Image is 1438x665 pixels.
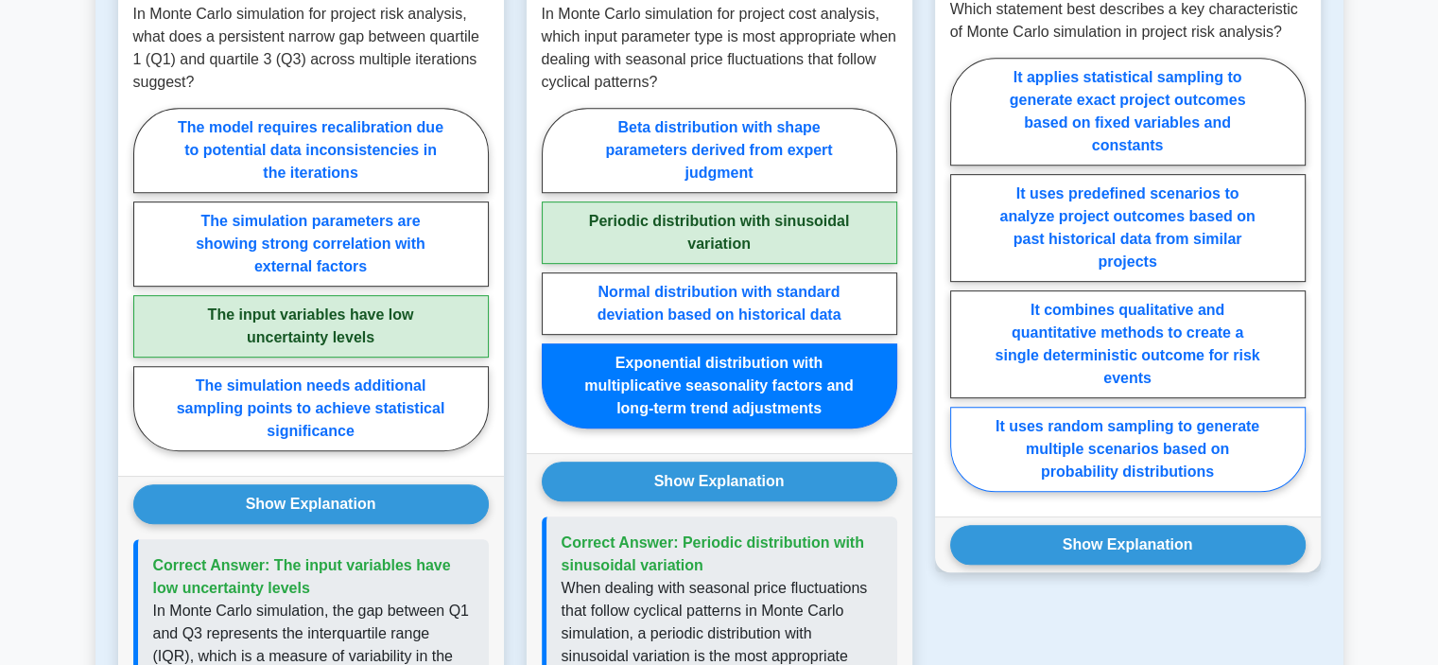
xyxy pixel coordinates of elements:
[542,343,897,429] label: Exponential distribution with multiplicative seasonality factors and long-term trend adjustments
[950,58,1306,166] label: It applies statistical sampling to generate exact project outcomes based on fixed variables and c...
[950,525,1306,565] button: Show Explanation
[133,484,489,524] button: Show Explanation
[133,108,489,193] label: The model requires recalibration due to potential data inconsistencies in the iterations
[950,174,1306,282] label: It uses predefined scenarios to analyze project outcomes based on past historical data from simil...
[133,3,489,94] p: In Monte Carlo simulation for project risk analysis, what does a persistent narrow gap between qu...
[542,462,897,501] button: Show Explanation
[562,534,864,573] span: Correct Answer: Periodic distribution with sinusoidal variation
[133,295,489,358] label: The input variables have low uncertainty levels
[950,290,1306,398] label: It combines qualitative and quantitative methods to create a single deterministic outcome for ris...
[133,366,489,451] label: The simulation needs additional sampling points to achieve statistical significance
[153,557,451,596] span: Correct Answer: The input variables have low uncertainty levels
[133,201,489,287] label: The simulation parameters are showing strong correlation with external factors
[542,3,897,94] p: In Monte Carlo simulation for project cost analysis, which input parameter type is most appropria...
[950,407,1306,492] label: It uses random sampling to generate multiple scenarios based on probability distributions
[542,272,897,335] label: Normal distribution with standard deviation based on historical data
[542,108,897,193] label: Beta distribution with shape parameters derived from expert judgment
[542,201,897,264] label: Periodic distribution with sinusoidal variation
